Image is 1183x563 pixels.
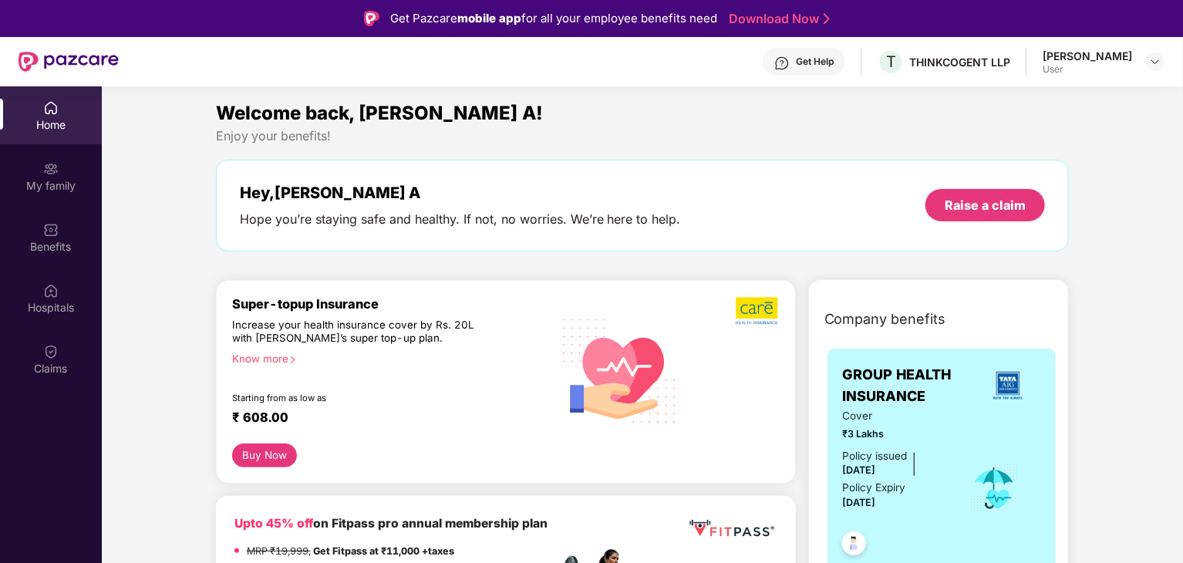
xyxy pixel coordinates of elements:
div: Enjoy your benefits! [216,128,1070,144]
img: insurerLogo [987,365,1029,406]
strong: Get Fitpass at ₹11,000 +taxes [313,545,454,557]
img: svg+xml;base64,PHN2ZyB4bWxucz0iaHR0cDovL3d3dy53My5vcmcvMjAwMC9zdmciIHhtbG5zOnhsaW5rPSJodHRwOi8vd3... [551,300,689,440]
div: Raise a claim [945,197,1026,214]
img: icon [969,463,1020,514]
img: Logo [364,11,379,26]
img: New Pazcare Logo [19,52,119,72]
img: svg+xml;base64,PHN2ZyBpZD0iSG9tZSIgeG1sbnM9Imh0dHA6Ly93d3cudzMub3JnLzIwMDAvc3ZnIiB3aWR0aD0iMjAiIG... [43,100,59,116]
div: Starting from as low as [232,393,486,403]
b: Upto 45% off [234,516,313,531]
span: Company benefits [824,308,946,330]
div: ₹ 608.00 [232,410,536,428]
span: T [886,52,896,71]
div: Increase your health insurance cover by Rs. 20L with [PERSON_NAME]’s super top-up plan. [232,319,485,346]
img: svg+xml;base64,PHN2ZyBpZD0iQ2xhaW0iIHhtbG5zPSJodHRwOi8vd3d3LnczLm9yZy8yMDAwL3N2ZyIgd2lkdGg9IjIwIi... [43,344,59,359]
div: Policy Expiry [843,480,906,496]
strong: mobile app [457,11,521,25]
del: MRP ₹19,999, [247,545,311,557]
div: Know more [232,352,542,363]
span: [DATE] [843,497,876,508]
div: User [1043,63,1132,76]
div: Policy issued [843,448,908,464]
b: on Fitpass pro annual membership plan [234,516,548,531]
div: THINKCOGENT LLP [909,55,1010,69]
div: Hope you’re staying safe and healthy. If not, no worries. We’re here to help. [240,211,681,228]
span: Cover [843,408,949,424]
div: Get Pazcare for all your employee benefits need [390,9,717,28]
span: GROUP HEALTH INSURANCE [843,364,976,408]
span: right [288,356,297,364]
div: Get Help [796,56,834,68]
a: Download Now [729,11,825,27]
img: svg+xml;base64,PHN2ZyBpZD0iRHJvcGRvd24tMzJ4MzIiIHhtbG5zPSJodHRwOi8vd3d3LnczLm9yZy8yMDAwL3N2ZyIgd2... [1149,56,1161,68]
img: Stroke [824,11,830,27]
img: svg+xml;base64,PHN2ZyBpZD0iQmVuZWZpdHMiIHhtbG5zPSJodHRwOi8vd3d3LnczLm9yZy8yMDAwL3N2ZyIgd2lkdGg9Ij... [43,222,59,238]
img: b5dec4f62d2307b9de63beb79f102df3.png [736,296,780,325]
button: Buy Now [232,443,298,467]
img: fppp.png [686,514,777,543]
div: Hey, [PERSON_NAME] A [240,184,681,202]
div: Super-topup Insurance [232,296,551,312]
img: svg+xml;base64,PHN2ZyB3aWR0aD0iMjAiIGhlaWdodD0iMjAiIHZpZXdCb3g9IjAgMCAyMCAyMCIgZmlsbD0ibm9uZSIgeG... [43,161,59,177]
span: ₹3 Lakhs [843,426,949,442]
span: [DATE] [843,464,876,476]
div: [PERSON_NAME] [1043,49,1132,63]
img: svg+xml;base64,PHN2ZyBpZD0iSG9zcGl0YWxzIiB4bWxucz0iaHR0cDovL3d3dy53My5vcmcvMjAwMC9zdmciIHdpZHRoPS... [43,283,59,298]
img: svg+xml;base64,PHN2ZyBpZD0iSGVscC0zMngzMiIgeG1sbnM9Imh0dHA6Ly93d3cudzMub3JnLzIwMDAvc3ZnIiB3aWR0aD... [774,56,790,71]
span: Welcome back, [PERSON_NAME] A! [216,102,543,124]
